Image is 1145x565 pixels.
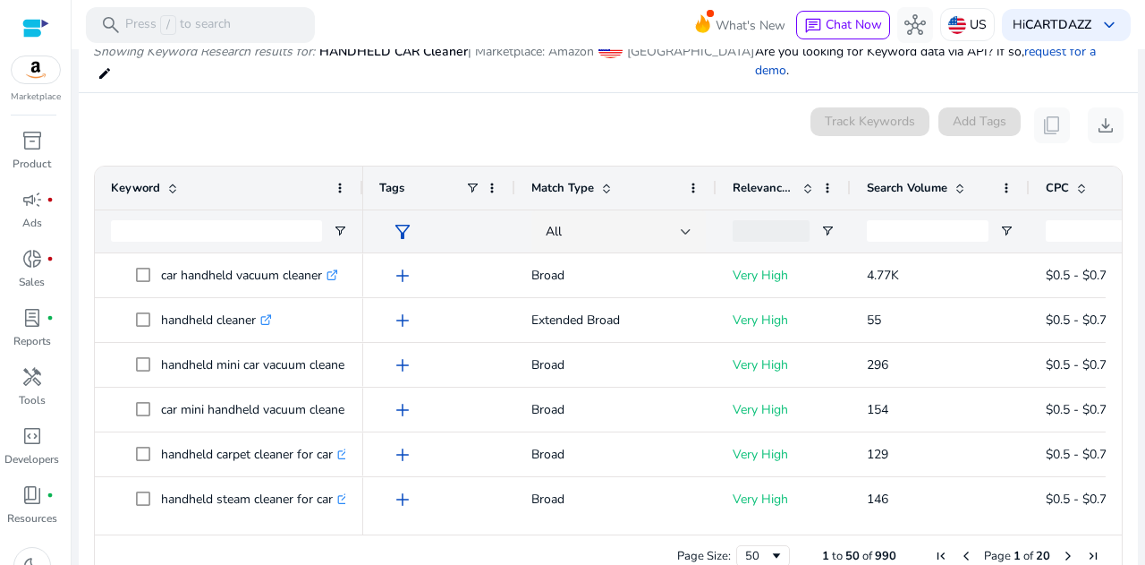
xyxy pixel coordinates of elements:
p: US [970,9,987,40]
p: Developers [4,451,59,467]
span: 129 [867,446,888,463]
span: 4.77K [867,267,899,284]
button: download [1088,107,1124,143]
p: Tools [19,392,46,408]
span: fiber_manual_record [47,196,54,203]
div: Last Page [1086,549,1100,563]
p: Reports [13,333,51,349]
span: lab_profile [21,307,43,329]
button: Open Filter Menu [333,224,347,238]
p: handheld cleaner [161,302,272,338]
span: $0.5 - $0.75 [1046,312,1114,329]
span: download [1095,115,1116,136]
img: us.svg [948,16,966,34]
span: fiber_manual_record [47,255,54,262]
span: 1 [822,548,829,564]
span: inventory_2 [21,130,43,151]
span: 146 [867,491,888,508]
span: fiber_manual_record [47,314,54,321]
span: to [832,548,843,564]
span: / [160,15,176,35]
p: Very High [733,302,835,338]
p: Resources [7,510,57,526]
span: add [392,310,413,331]
span: Chat Now [826,16,882,33]
span: 1 [1014,548,1021,564]
span: 55 [867,312,881,329]
span: hub [904,14,926,36]
span: 154 [867,401,888,418]
span: campaign [21,189,43,210]
span: of [862,548,872,564]
div: Page Size: [677,548,731,564]
p: Very High [733,481,835,518]
p: handheld mini car vacuum cleaner [161,347,365,383]
span: $0.5 - $0.75 [1046,401,1114,418]
span: add [392,355,413,376]
span: add [392,489,413,510]
p: Extended Broad [531,302,700,338]
input: Search Volume Filter Input [867,220,988,242]
span: handyman [21,366,43,388]
span: add [392,444,413,466]
p: Hi [1013,19,1091,31]
span: code_blocks [21,425,43,447]
input: Keyword Filter Input [111,220,322,242]
span: 20 [1036,548,1050,564]
span: $0.5 - $0.75 [1046,267,1114,284]
div: Next Page [1061,549,1075,563]
p: Very High [733,391,835,428]
button: hub [897,7,933,43]
span: 50 [845,548,860,564]
span: add [392,265,413,287]
span: All [546,223,562,240]
button: Open Filter Menu [999,224,1014,238]
b: CARTDAZZ [1025,16,1091,33]
p: Broad [531,257,700,294]
p: Broad [531,481,700,518]
span: book_4 [21,484,43,506]
span: 990 [875,548,896,564]
span: $0.5 - $0.75 [1046,356,1114,373]
div: 50 [745,548,769,564]
p: Broad [531,347,700,383]
p: Sales [19,274,45,290]
p: Marketplace [11,90,61,104]
span: filter_alt [392,221,413,243]
span: What's New [716,10,785,41]
span: CPC [1046,180,1069,196]
span: Search Volume [867,180,947,196]
p: Ads [22,215,42,231]
p: handheld carpet cleaner for car [161,436,349,473]
span: add [392,399,413,421]
span: Match Type [531,180,594,196]
p: car handheld vacuum cleaner [161,257,338,294]
span: Tags [379,180,404,196]
p: Very High [733,436,835,473]
p: handheld steam cleaner for car [161,481,349,518]
span: $0.5 - $0.75 [1046,491,1114,508]
p: Are you looking for Keyword data via API? If so, . [755,42,1124,80]
p: Broad [531,391,700,428]
span: $0.5 - $0.75 [1046,446,1114,463]
p: Product [13,156,51,172]
span: 296 [867,356,888,373]
span: Keyword [111,180,160,196]
mat-icon: edit [98,63,112,84]
p: Very High [733,347,835,383]
span: Page [984,548,1011,564]
p: Broad [531,436,700,473]
span: Relevance Score [733,180,795,196]
p: Press to search [125,15,231,35]
div: First Page [934,549,948,563]
span: chat [804,17,822,35]
span: fiber_manual_record [47,492,54,499]
span: donut_small [21,248,43,270]
span: search [100,14,122,36]
img: amazon.svg [12,56,60,83]
button: chatChat Now [796,11,890,39]
p: Very High [733,257,835,294]
div: Previous Page [959,549,973,563]
button: Open Filter Menu [820,224,835,238]
p: car mini handheld vacuum cleaner [161,391,365,428]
